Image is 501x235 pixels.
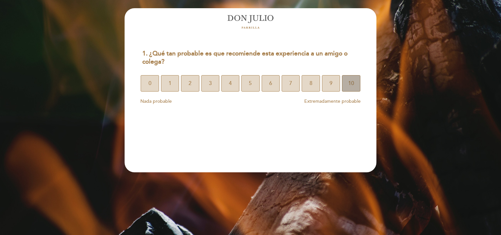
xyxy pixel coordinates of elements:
[201,75,219,92] button: 3
[229,74,232,93] span: 4
[161,75,179,92] button: 1
[249,74,252,93] span: 5
[262,75,280,92] button: 6
[228,15,273,29] img: header_1579727885.png
[140,98,172,104] span: Nada probable
[221,75,239,92] button: 4
[289,74,292,93] span: 7
[149,74,151,93] span: 0
[181,75,199,92] button: 2
[141,75,159,92] button: 0
[322,75,340,92] button: 9
[137,46,364,70] div: 1. ¿Qué tan probable es que recomiende esta experiencia a un amigo o colega?
[189,74,191,93] span: 2
[310,74,312,93] span: 8
[209,74,212,93] span: 3
[269,74,272,93] span: 6
[302,75,320,92] button: 8
[241,75,259,92] button: 5
[342,75,360,92] button: 10
[282,75,300,92] button: 7
[348,74,354,93] span: 10
[169,74,171,93] span: 1
[330,74,332,93] span: 9
[304,98,361,104] span: Extremadamente probable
